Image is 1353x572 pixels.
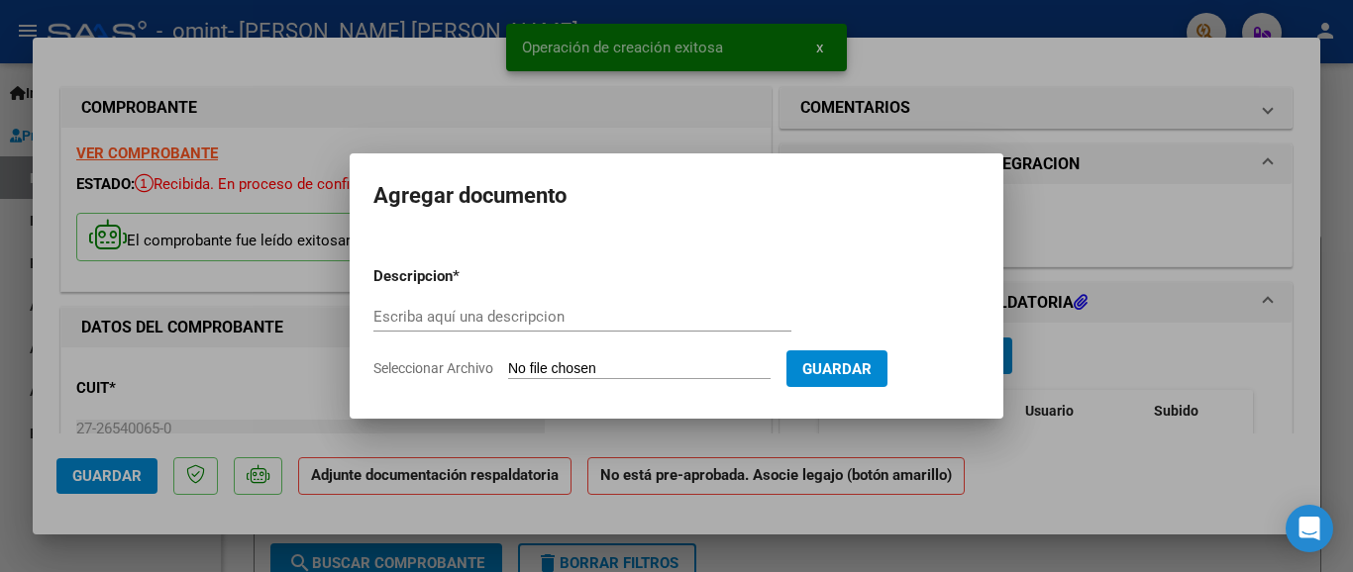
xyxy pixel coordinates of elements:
h2: Agregar documento [373,177,980,215]
button: Guardar [786,350,887,387]
div: Open Intercom Messenger [1286,505,1333,552]
p: Descripcion [373,265,556,288]
span: Guardar [802,360,872,378]
span: Seleccionar Archivo [373,360,493,376]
